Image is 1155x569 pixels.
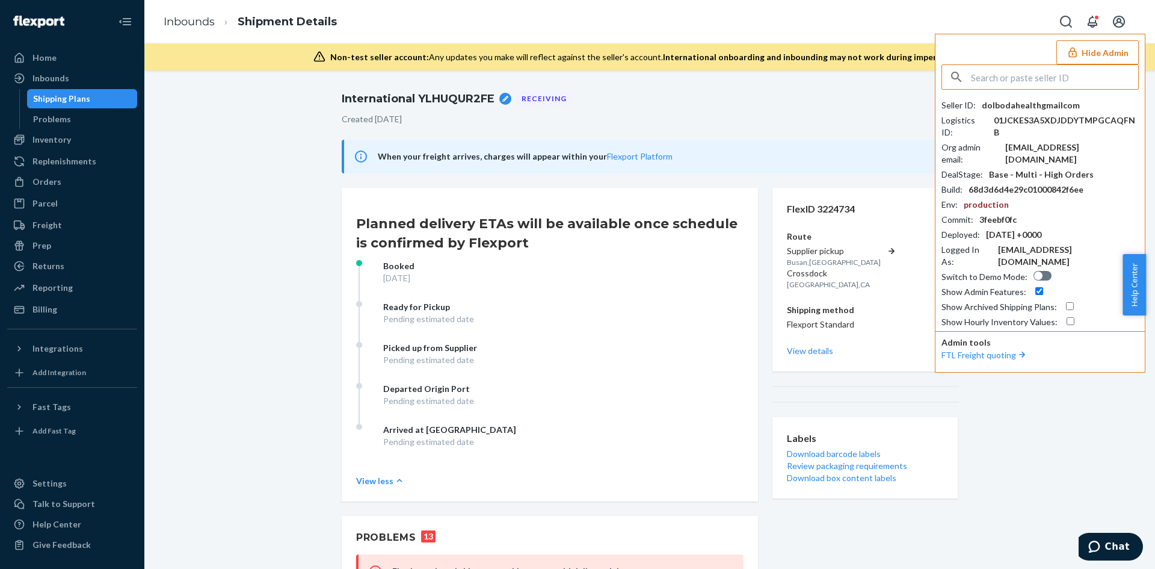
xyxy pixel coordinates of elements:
button: Open notifications [1080,10,1104,34]
div: dolbodahealthgmailcom [982,99,1080,111]
div: Settings [32,477,67,490]
p: Shipping method [787,304,943,316]
p: Download box content labels [787,472,943,484]
a: Parcel [7,194,137,213]
div: Integrations [32,343,83,355]
div: [DATE] [383,272,414,284]
a: Add Fast Tag [7,421,137,441]
button: Hide Admin [1056,40,1139,64]
div: Add Fast Tag [32,426,76,436]
div: Add Integration [32,367,86,378]
a: Add Integration [7,363,137,382]
button: Help Center [1123,254,1146,316]
h1: Planned delivery ETAs will be available once schedule is confirmed by Flexport [356,214,744,253]
div: Logistics ID : [941,114,988,138]
span: International YLHUQUR2FE [342,89,494,108]
p: Busan , [GEOGRAPHIC_DATA] [787,257,881,267]
div: Inbounds [32,72,69,84]
div: production [964,199,1009,211]
p: Crossdock [787,267,870,279]
a: Help Center [7,515,137,534]
div: 01JCKES3A5XDJDDYTMPGCAQFNB [994,114,1139,138]
div: [EMAIL_ADDRESS][DOMAIN_NAME] [998,244,1139,268]
a: Shipment Details [238,15,337,28]
div: Env : [941,199,958,211]
div: 3feebf0fc [979,214,1017,226]
div: Parcel [32,197,58,210]
div: Freight [32,219,62,231]
input: Search or paste seller ID [971,65,1138,89]
div: Switch to Demo Mode : [941,271,1027,283]
div: Problems [33,113,71,125]
iframe: Opens a widget where you can chat to one of our agents [1079,533,1143,563]
div: Billing [32,303,57,316]
div: 68d3d6d4e29c01000842f6ee [969,184,1083,196]
p: Admin tools [941,337,1139,349]
div: Orders [32,176,61,188]
div: Show Hourly Inventory Values : [941,316,1058,328]
p: Route [787,231,943,243]
span: International onboarding and inbounding may not work during impersonation. [663,52,975,62]
div: Receiving [516,91,572,106]
span: Non-test seller account: [330,52,429,62]
a: View less [356,474,744,487]
button: Open Search Box [1054,10,1078,34]
h1: Problems [356,530,416,545]
div: [EMAIL_ADDRESS][DOMAIN_NAME] [1005,141,1139,166]
div: Reporting [32,282,73,294]
div: Booked [383,260,414,272]
div: Departed Origin Port [383,383,474,395]
div: Pending estimated date [383,354,477,366]
a: Download barcode labels [787,448,943,460]
a: Inbounds [7,69,137,88]
div: Ready for Pickup [383,301,474,313]
a: Replenishments [7,152,137,171]
div: Picked up from Supplier [383,342,477,354]
img: Flexport logo [13,16,64,28]
div: Prep [32,240,51,252]
div: Pending estimated date [383,395,474,407]
div: Deployed : [941,229,980,241]
div: Org admin email : [941,141,999,166]
a: View details [787,345,943,357]
div: Give Feedback [32,539,91,551]
p: [GEOGRAPHIC_DATA] , CA [787,279,870,290]
a: Problems [27,110,138,129]
button: Fast Tags [7,397,137,417]
p: Flexport Standard [787,319,943,331]
a: Freight [7,216,137,235]
p: FlexID 3224734 [787,202,943,216]
div: Shipping Plans [33,93,90,105]
div: Talk to Support [32,498,95,510]
div: Seller ID : [941,99,976,111]
div: Base - Multi - High Orders [989,169,1094,181]
p: Supplier pickup [787,245,881,257]
div: Replenishments [32,155,96,167]
div: Inventory [32,134,71,146]
p: Labels [787,432,943,446]
div: Any updates you make will reflect against the seller's account. [330,51,975,63]
button: Close Navigation [113,10,137,34]
a: Review packaging requirements [787,460,943,472]
a: Billing [7,300,137,319]
button: Give Feedback [7,535,137,555]
ol: breadcrumbs [154,4,346,40]
a: Inventory [7,130,137,149]
div: Home [32,52,57,64]
a: FTL Freight quoting [941,350,1028,360]
span: When your freight arrives, charges will appear within your [378,149,943,164]
button: Open account menu [1107,10,1131,34]
div: [DATE] +0000 [986,229,1041,241]
a: Orders [7,172,137,191]
p: Created [DATE] [342,113,958,125]
a: Shipping Plans [27,89,138,108]
div: Commit : [941,214,973,226]
div: Build : [941,184,962,196]
a: Flexport Platform [607,151,673,161]
div: Pending estimated date [383,313,474,325]
button: Talk to Support [7,494,137,514]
